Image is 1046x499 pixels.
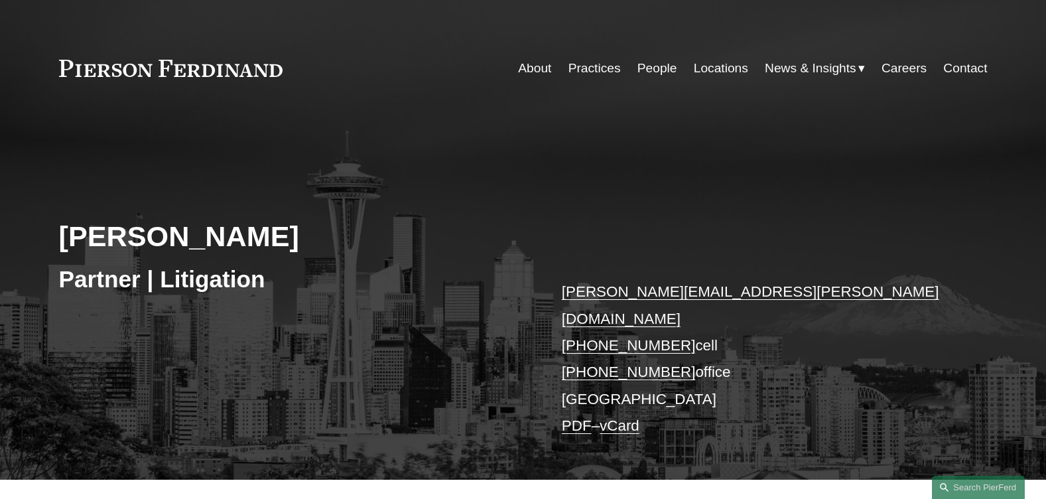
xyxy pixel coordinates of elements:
[562,279,948,439] p: cell office [GEOGRAPHIC_DATA] –
[562,417,592,434] a: PDF
[943,56,987,81] a: Contact
[59,265,523,294] h3: Partner | Litigation
[562,364,696,380] a: [PHONE_NUMBER]
[932,476,1025,499] a: Search this site
[637,56,677,81] a: People
[562,337,696,354] a: [PHONE_NUMBER]
[59,219,523,253] h2: [PERSON_NAME]
[882,56,927,81] a: Careers
[562,283,939,326] a: [PERSON_NAME][EMAIL_ADDRESS][PERSON_NAME][DOMAIN_NAME]
[518,56,551,81] a: About
[694,56,748,81] a: Locations
[765,57,856,80] span: News & Insights
[568,56,621,81] a: Practices
[765,56,865,81] a: folder dropdown
[600,417,639,434] a: vCard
